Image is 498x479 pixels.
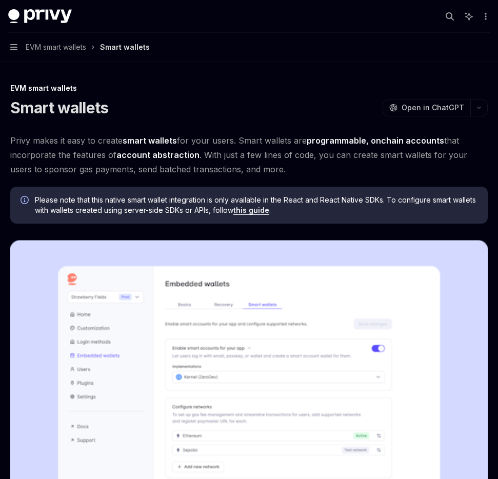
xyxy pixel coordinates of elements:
strong: programmable, onchain accounts [307,135,444,146]
button: More actions [480,9,490,24]
img: dark logo [8,9,72,24]
div: Smart wallets [100,41,150,53]
div: EVM smart wallets [10,83,488,93]
a: account abstraction [116,150,200,161]
h1: Smart wallets [10,98,108,117]
span: Open in ChatGPT [402,103,464,113]
a: this guide [233,206,269,215]
svg: Info [21,196,31,206]
span: Privy makes it easy to create for your users. Smart wallets are that incorporate the features of ... [10,133,488,176]
strong: smart wallets [123,135,177,146]
span: Please note that this native smart wallet integration is only available in the React and React Na... [35,195,477,215]
button: Open in ChatGPT [383,99,470,116]
span: EVM smart wallets [26,41,86,53]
